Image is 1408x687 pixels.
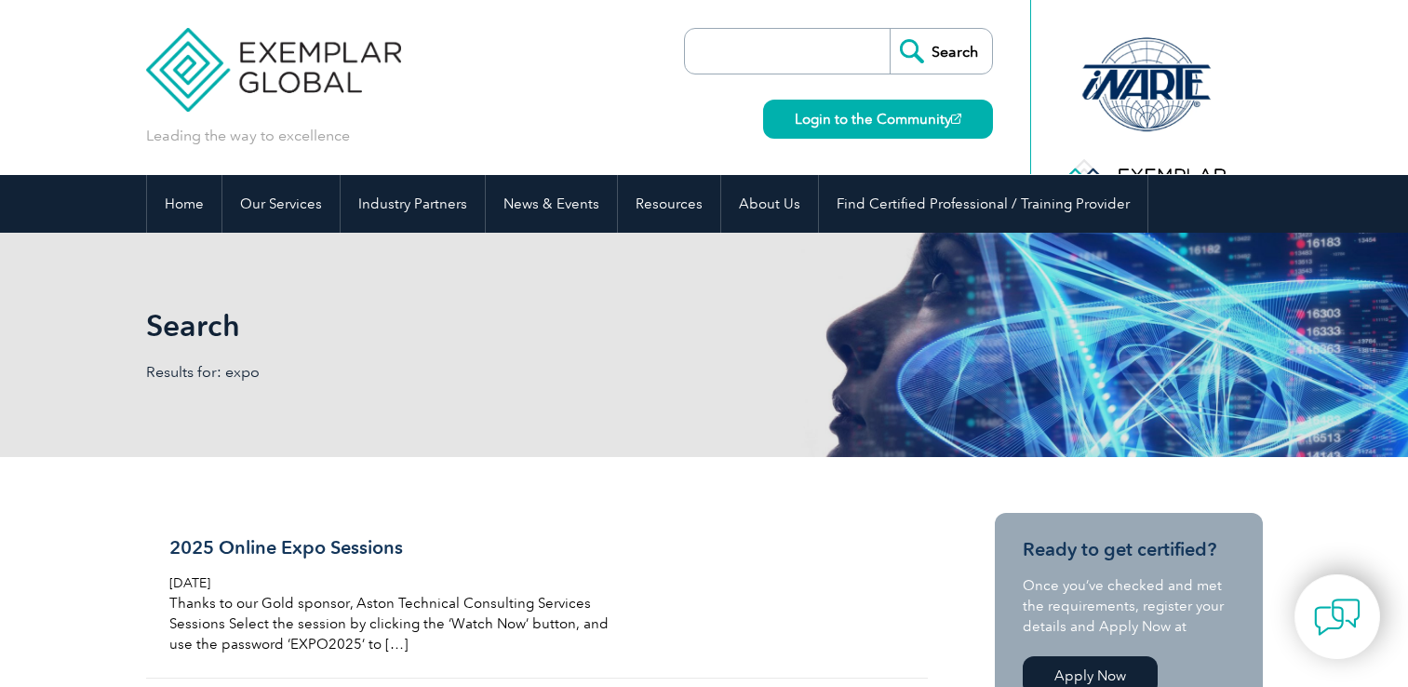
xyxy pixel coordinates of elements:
[146,307,861,343] h1: Search
[146,126,350,146] p: Leading the way to excellence
[1023,538,1235,561] h3: Ready to get certified?
[146,362,704,383] p: Results for: expo
[763,100,993,139] a: Login to the Community
[222,175,340,233] a: Our Services
[1023,575,1235,637] p: Once you’ve checked and met the requirements, register your details and Apply Now at
[341,175,485,233] a: Industry Partners
[169,593,610,654] p: Thanks to our Gold sponsor, Aston Technical Consulting Services Sessions Select the session by cl...
[169,536,610,559] h3: 2025 Online Expo Sessions
[486,175,617,233] a: News & Events
[819,175,1147,233] a: Find Certified Professional / Training Provider
[147,175,221,233] a: Home
[169,575,210,591] span: [DATE]
[951,114,961,124] img: open_square.png
[1314,594,1361,640] img: contact-chat.png
[721,175,818,233] a: About Us
[890,29,992,74] input: Search
[146,513,928,679] a: 2025 Online Expo Sessions [DATE] Thanks to our Gold sponsor, Aston Technical Consulting Services ...
[618,175,720,233] a: Resources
